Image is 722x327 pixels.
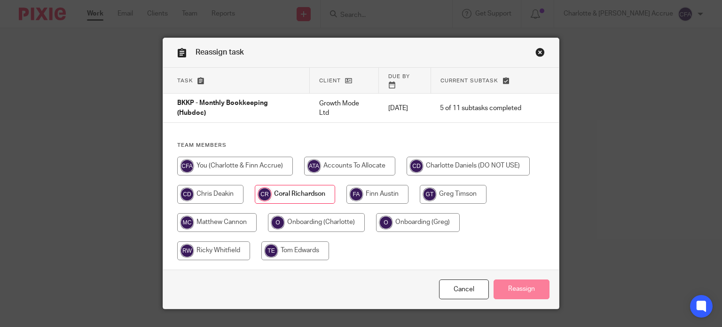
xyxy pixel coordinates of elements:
p: [DATE] [388,104,421,113]
span: Due by [388,74,410,79]
a: Close this dialog window [439,279,489,300]
span: Current subtask [440,78,498,83]
p: Growth Mode Ltd [319,99,369,118]
input: Reassign [494,279,549,300]
span: Task [177,78,193,83]
td: 5 of 11 subtasks completed [431,94,531,123]
span: Reassign task [196,48,244,56]
span: Client [319,78,341,83]
span: BKKP - Monthly Bookkeeping (Hubdoc) [177,100,268,117]
a: Close this dialog window [535,48,545,60]
h4: Team members [177,142,545,149]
